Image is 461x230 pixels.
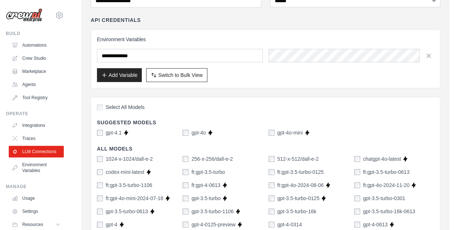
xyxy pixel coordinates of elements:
a: Marketplace [9,66,64,77]
input: gpt-3.5-turbo-0613 [97,208,103,214]
input: gpt-3.5-turbo-16k-0613 [354,208,360,214]
label: ft:gpt-4o-2024-11-20 [363,182,410,189]
input: Select All Models [97,104,103,110]
button: Add Variable [97,68,142,82]
a: Integrations [9,120,64,131]
label: gpt-4 [106,221,117,228]
input: ft:gpt-3.5-turbo-0613 [354,169,360,175]
a: Tool Registry [9,92,64,104]
input: gpt-4-0125-preview [183,222,188,227]
label: gpt-4o-mini [277,129,303,136]
label: ft:gpt-3.5-turbo-1106 [106,182,152,189]
label: ft:gpt-4o-mini-2024-07-18 [106,195,163,202]
label: gpt-4.1 [106,129,122,136]
input: ft:gpt-3.5-turbo-1106 [97,182,103,188]
label: gpt-4o [191,129,206,136]
input: chatgpt-4o-latest [354,156,360,162]
label: gpt-3.5-turbo-16k [277,208,316,215]
a: Traces [9,133,64,144]
div: Operate [6,111,64,117]
input: gpt-4.1 [97,130,103,136]
div: Manage [6,184,64,190]
input: gpt-4-0314 [269,222,274,227]
label: codex-mini-latest [106,168,144,176]
input: ft:gpt-3.5-turbo-0125 [269,169,274,175]
input: ft:gpt-4-0613 [183,182,188,188]
input: gpt-3.5-turbo-16k [269,208,274,214]
label: ft:gpt-3.5-turbo-0613 [363,168,410,176]
label: 1024-x-1024/dall-e-2 [106,155,153,163]
input: ft:gpt-4o-2024-11-20 [354,182,360,188]
label: gpt-3.5-turbo-0613 [106,208,148,215]
input: gpt-4o [183,130,188,136]
label: gpt-4-0314 [277,221,302,228]
input: gpt-3.5-turbo-0125 [269,195,274,201]
button: Switch to Bulk View [146,68,207,82]
a: Crew Studio [9,52,64,64]
input: ft:gpt-3.5-turbo [183,169,188,175]
label: gpt-4-0125-preview [191,221,235,228]
a: Environment Variables [9,159,64,176]
label: 512-x-512/dall-e-2 [277,155,319,163]
span: Resources [22,222,43,227]
input: gpt-3.5-turbo-1106 [183,208,188,214]
label: gpt-4-0613 [363,221,388,228]
input: ft:gpt-4o-mini-2024-07-18 [97,195,103,201]
img: Logo [6,8,42,22]
label: ft:gpt-4-0613 [191,182,220,189]
a: Agents [9,79,64,90]
label: gpt-3.5-turbo [191,195,220,202]
a: LLM Connections [9,146,64,157]
label: ft:gpt-3.5-turbo-0125 [277,168,324,176]
a: Usage [9,192,64,204]
label: ft:gpt-3.5-turbo [191,168,225,176]
a: Automations [9,39,64,51]
h4: Suggested Models [97,119,434,126]
label: gpt-3.5-turbo-0301 [363,195,405,202]
div: Build [6,31,64,36]
h4: All Models [97,145,434,152]
h4: API Credentials [91,16,141,24]
label: gpt-3.5-turbo-1106 [191,208,234,215]
input: gpt-4-0613 [354,222,360,227]
input: 1024-x-1024/dall-e-2 [97,156,103,162]
input: gpt-3.5-turbo [183,195,188,201]
input: ft:gpt-4o-2024-08-06 [269,182,274,188]
label: gpt-3.5-turbo-0125 [277,195,320,202]
span: Select All Models [106,104,145,111]
input: 512-x-512/dall-e-2 [269,156,274,162]
input: gpt-4o-mini [269,130,274,136]
h3: Environment Variables [97,36,434,43]
a: Settings [9,206,64,217]
input: 256-x-256/dall-e-2 [183,156,188,162]
input: gpt-3.5-turbo-0301 [354,195,360,201]
input: codex-mini-latest [97,169,103,175]
label: gpt-3.5-turbo-16k-0613 [363,208,415,215]
span: Switch to Bulk View [158,71,203,79]
label: ft:gpt-4o-2024-08-06 [277,182,324,189]
label: chatgpt-4o-latest [363,155,401,163]
input: gpt-4 [97,222,103,227]
label: 256-x-256/dall-e-2 [191,155,233,163]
